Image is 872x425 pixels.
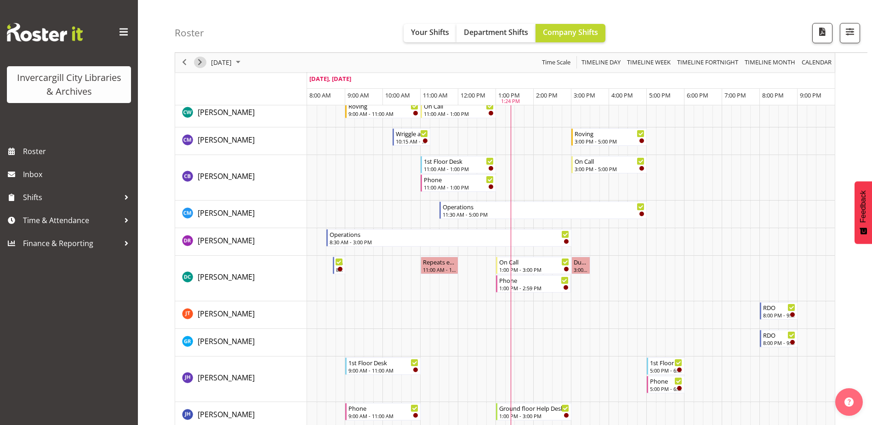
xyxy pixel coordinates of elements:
span: [PERSON_NAME] [198,309,255,319]
span: [PERSON_NAME] [198,235,255,246]
a: [PERSON_NAME] [198,409,255,420]
div: 9:00 AM - 11:00 AM [348,110,418,117]
td: Chamique Mamolo resource [175,127,307,155]
span: 9:00 PM [800,91,821,99]
div: Phone [424,175,494,184]
div: 11:00 AM - 12:00 PM [423,266,456,273]
div: Donald Cunningham"s event - On Call Begin From Monday, September 29, 2025 at 1:00:00 PM GMT+13:00... [496,257,571,274]
a: [PERSON_NAME] [198,271,255,282]
span: 4:00 PM [611,91,633,99]
div: next period [192,53,208,72]
div: Chris Broad"s event - On Call Begin From Monday, September 29, 2025 at 3:00:00 PM GMT+13:00 Ends ... [571,156,647,173]
span: [PERSON_NAME] [198,107,255,117]
h4: Roster [175,28,204,38]
span: 12:00 PM [461,91,485,99]
div: 1:24 PM [501,98,520,106]
div: September 29, 2025 [208,53,246,72]
span: Time & Attendance [23,213,120,227]
div: Jillian Hunter"s event - Ground floor Help Desk Begin From Monday, September 29, 2025 at 1:00:00 ... [496,403,571,420]
div: Phone [348,403,418,413]
div: Phone [650,376,682,385]
span: [PERSON_NAME] [198,373,255,383]
div: Jill Harpur"s event - 1st Floor Desk Begin From Monday, September 29, 2025 at 9:00:00 AM GMT+13:0... [345,357,421,375]
td: Grace Roscoe-Squires resource [175,329,307,356]
div: 1:00 PM - 2:59 PM [499,284,569,292]
button: Previous [178,57,191,69]
button: Month [800,57,833,69]
div: Repeats every [DATE] - [PERSON_NAME] [423,257,456,266]
div: RDO [763,330,795,339]
div: 8:40 AM - 9:00 AM [336,266,343,273]
div: On Call [424,101,494,110]
div: 11:30 AM - 5:00 PM [443,211,644,218]
span: Department Shifts [464,27,528,37]
button: Next [194,57,206,69]
div: 1st Floor Desk [348,358,418,367]
div: 5:00 PM - 6:00 PM [650,385,682,392]
a: [PERSON_NAME] [198,171,255,182]
span: 3:00 PM [574,91,595,99]
div: 9:00 AM - 11:00 AM [348,412,418,419]
span: Roster [23,144,133,158]
button: Timeline Month [743,57,797,69]
a: [PERSON_NAME] [198,235,255,246]
span: [DATE] [210,57,233,69]
div: Roving [575,129,644,138]
div: 1:00 PM - 3:00 PM [499,412,569,419]
td: Donald Cunningham resource [175,256,307,301]
div: 1st Floor Desk [424,156,494,166]
span: 8:00 AM [309,91,331,99]
div: Invercargill City Libraries & Archives [16,71,122,98]
td: Catherine Wilson resource [175,100,307,127]
span: Inbox [23,167,133,181]
span: Timeline Day [581,57,621,69]
span: 6:00 PM [687,91,708,99]
span: Shifts [23,190,120,204]
span: Time Scale [541,57,571,69]
span: 9:00 AM [348,91,369,99]
a: [PERSON_NAME] [198,134,255,145]
div: previous period [177,53,192,72]
span: 1:00 PM [498,91,520,99]
button: Your Shifts [404,24,456,42]
span: 10:00 AM [385,91,410,99]
td: Cindy Mulrooney resource [175,201,307,228]
button: Filter Shifts [840,23,860,43]
div: Debra Robinson"s event - Operations Begin From Monday, September 29, 2025 at 8:30:00 AM GMT+13:00... [326,229,571,247]
div: Glen Tomlinson"s event - RDO Begin From Monday, September 29, 2025 at 8:00:00 PM GMT+13:00 Ends A... [760,302,798,320]
span: Timeline Week [626,57,672,69]
span: Your Shifts [411,27,449,37]
div: On Call [575,156,644,166]
div: Donald Cunningham"s event - Newspapers Begin From Monday, September 29, 2025 at 8:40:00 AM GMT+13... [333,257,345,274]
div: Donald Cunningham"s event - Phone Begin From Monday, September 29, 2025 at 1:00:00 PM GMT+13:00 E... [496,275,571,293]
div: Operations [330,230,569,239]
span: Company Shifts [543,27,598,37]
span: [PERSON_NAME] [198,171,255,181]
a: [PERSON_NAME] [198,336,255,347]
td: Chris Broad resource [175,155,307,201]
div: 9:00 AM - 11:00 AM [348,367,418,374]
div: 8:30 AM - 3:00 PM [330,238,569,246]
div: On Call [499,257,569,266]
button: Timeline Week [626,57,673,69]
span: Timeline Fortnight [676,57,739,69]
div: Newspapers [336,257,343,266]
div: 3:00 PM - 5:00 PM [575,165,644,172]
button: Fortnight [676,57,740,69]
img: Rosterit website logo [7,23,83,41]
div: Roving [348,101,418,110]
div: Duration 0 hours - [PERSON_NAME] [574,257,588,266]
span: [DATE], [DATE] [309,75,351,83]
div: Chris Broad"s event - Phone Begin From Monday, September 29, 2025 at 11:00:00 AM GMT+13:00 Ends A... [421,174,496,192]
span: [PERSON_NAME] [198,208,255,218]
div: Donald Cunningham"s event - Duration 0 hours - Donald Cunningham Begin From Monday, September 29,... [571,257,590,274]
button: Company Shifts [536,24,605,42]
span: calendar [801,57,832,69]
div: 11:00 AM - 1:00 PM [424,165,494,172]
div: Wriggle and Rhyme [396,129,428,138]
a: [PERSON_NAME] [198,372,255,383]
div: Donald Cunningham"s event - Repeats every monday - Donald Cunningham Begin From Monday, September... [421,257,458,274]
div: Phone [499,276,569,285]
span: [PERSON_NAME] [198,272,255,282]
div: 11:00 AM - 1:00 PM [424,110,494,117]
